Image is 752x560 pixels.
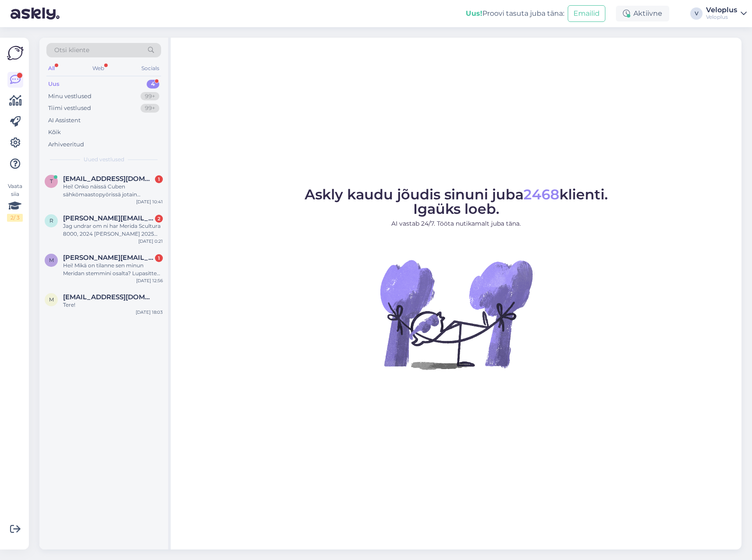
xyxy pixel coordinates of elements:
[305,219,608,228] p: AI vastab 24/7. Tööta nutikamalt juba täna.
[48,104,91,113] div: Tiimi vestlused
[49,296,54,303] span: m
[155,215,163,223] div: 2
[48,128,61,137] div: Kõik
[466,8,564,19] div: Proovi tasuta juba täna:
[616,6,669,21] div: Aktiivne
[63,222,163,238] div: Jag undrar om ni har Merida Scultura 8000, 2024 [PERSON_NAME] 2025 års modell samt vad den kostar?
[49,257,54,263] span: m
[46,63,56,74] div: All
[7,214,23,222] div: 2 / 3
[63,293,154,301] span: mandojahugomarcus@gmail.com
[91,63,106,74] div: Web
[63,214,154,222] span: richard_wallin@yahoo.com
[54,46,89,55] span: Otsi kliente
[305,186,608,217] span: Askly kaudu jõudis sinuni juba klienti. Igaüks loeb.
[84,156,124,163] span: Uued vestlused
[155,254,163,262] div: 1
[141,104,159,113] div: 99+
[48,92,91,101] div: Minu vestlused
[568,5,605,22] button: Emailid
[706,14,737,21] div: Veloplus
[138,238,163,245] div: [DATE] 0:21
[63,183,163,198] div: Hei! Onko näissä Cuben sähkömaastopyörissä jotain painorajaa? Painan 110kg ja pohdin, [PERSON_NAM...
[7,45,24,61] img: Askly Logo
[48,140,84,149] div: Arhiveeritud
[136,309,163,315] div: [DATE] 18:03
[690,7,703,20] div: V
[50,178,53,184] span: t
[136,198,163,205] div: [DATE] 10:41
[48,116,81,125] div: AI Assistent
[140,63,161,74] div: Socials
[466,9,482,18] b: Uus!
[377,235,535,393] img: No Chat active
[63,254,154,262] span: marko.kannonmaa@pp.inet.fi
[524,186,559,203] span: 2468
[706,7,747,21] a: VeloplusVeloplus
[147,80,159,89] div: 4
[63,301,163,309] div: Tere!
[63,175,154,183] span: teemu.peltomaki@gmail.com
[155,175,163,183] div: 1
[706,7,737,14] div: Veloplus
[141,92,159,101] div: 99+
[136,277,163,284] div: [DATE] 12:56
[48,80,60,89] div: Uus
[7,182,23,222] div: Vaata siia
[63,262,163,277] div: Hei! Mikä on tilanne sen minun Meridan stemmini osalta? Lupasitte selvittää, [PERSON_NAME] asiaan…
[49,217,53,224] span: r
